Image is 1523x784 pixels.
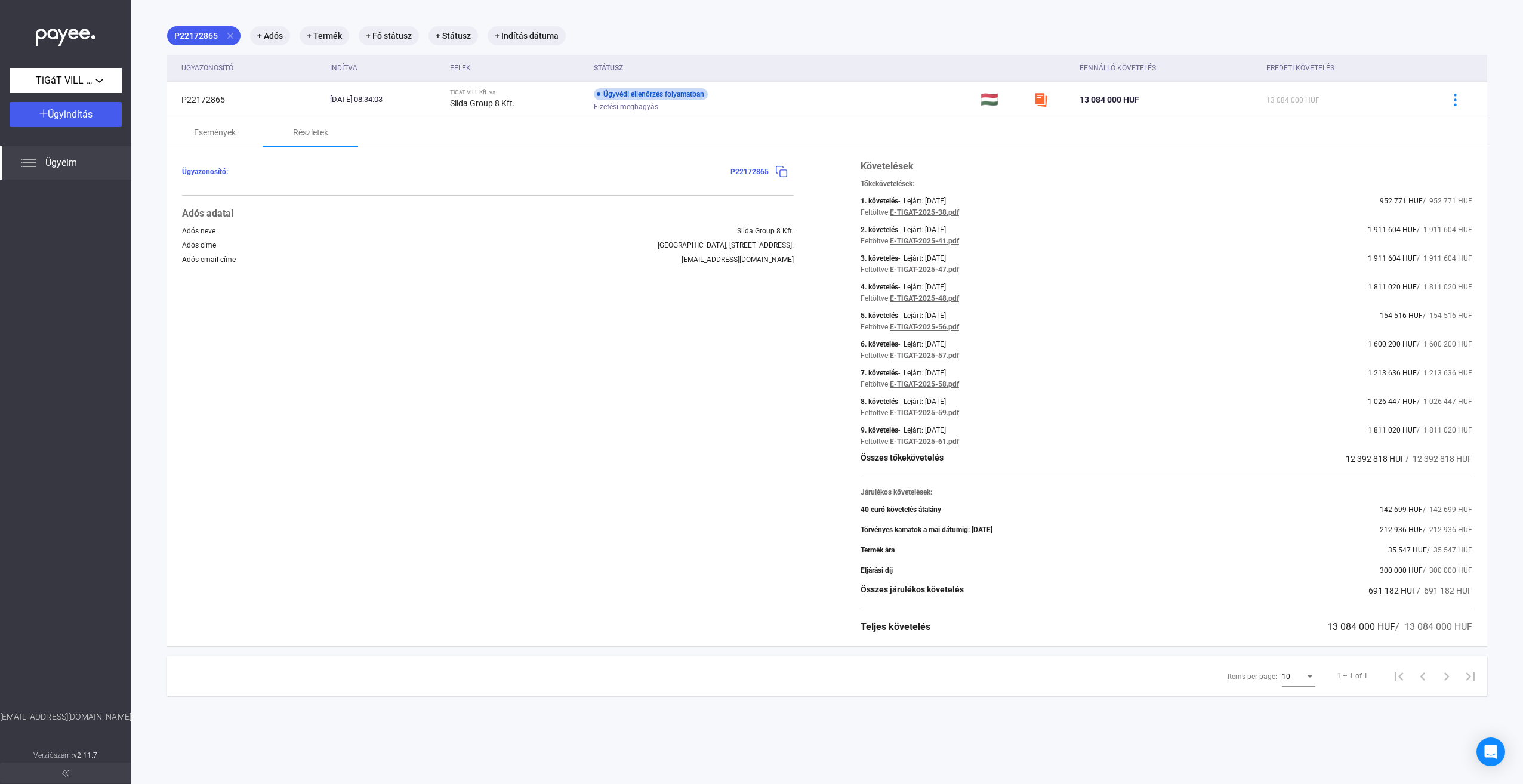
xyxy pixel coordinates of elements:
[62,770,69,777] img: arrow-double-left-grey.svg
[594,88,708,100] div: Ügyvédi ellenőrzés folyamatban
[1266,61,1334,75] div: Eredeti követelés
[861,180,1472,188] div: Tőkekövetelések:
[1368,369,1417,377] span: 1 213 636 HUF
[21,156,36,170] img: list.svg
[1380,505,1423,514] span: 142 699 HUF
[450,89,585,96] div: TiGáT VILL Kft. vs
[1449,94,1462,106] img: more-blue
[1368,426,1417,434] span: 1 811 020 HUF
[39,109,48,118] img: plus-white.svg
[1380,311,1423,320] span: 154 516 HUF
[428,26,478,45] mat-chip: + Státusz
[861,397,898,406] div: 8. követelés
[1080,61,1257,75] div: Fennálló követelés
[737,227,794,235] div: Silda Group 8 Kft.
[1346,454,1405,464] span: 12 392 818 HUF
[1368,340,1417,348] span: 1 600 200 HUF
[181,61,320,75] div: Ügyazonosító
[330,94,440,106] div: [DATE] 08:34:03
[861,208,890,217] div: Feltöltve:
[1423,526,1472,534] span: / 212 936 HUF
[1459,664,1482,688] button: Last page
[861,526,992,534] div: Törvényes kamatok a mai dátumig: [DATE]
[48,109,93,120] span: Ügyindítás
[293,125,328,140] div: Részletek
[330,61,440,75] div: Indítva
[861,340,898,348] div: 6. követelés
[1435,664,1459,688] button: Next page
[1423,311,1472,320] span: / 154 516 HUF
[861,283,898,291] div: 4. követelés
[36,22,95,47] img: white-payee-white-dot.svg
[1387,664,1411,688] button: First page
[898,254,946,263] div: - Lejárt: [DATE]
[45,156,77,170] span: Ügyeim
[861,351,890,360] div: Feltöltve:
[182,168,228,176] span: Ügyazonosító:
[976,82,1029,118] td: 🇭🇺
[861,226,898,234] div: 2. követelés
[861,380,890,388] div: Feltöltve:
[861,584,964,598] div: Összes járulékos követelés
[167,82,325,118] td: P22172865
[589,55,975,82] th: Státusz
[1417,226,1472,234] span: / 1 911 604 HUF
[182,227,215,235] div: Adós neve
[182,206,794,221] div: Adós adatai
[594,100,658,114] span: Fizetési meghagyás
[682,255,794,264] div: [EMAIL_ADDRESS][DOMAIN_NAME]
[1423,197,1472,205] span: / 952 771 HUF
[1380,566,1423,575] span: 300 000 HUF
[450,61,471,75] div: Felek
[1395,621,1472,632] span: / 13 084 000 HUF
[861,505,941,514] div: 40 euró követelés átalány
[1368,586,1417,595] span: 691 182 HUF
[658,241,794,249] div: [GEOGRAPHIC_DATA], [STREET_ADDRESS].
[898,397,946,406] div: - Lejárt: [DATE]
[1034,92,1048,107] img: szamlazzhu-mini
[1417,426,1472,434] span: / 1 811 020 HUF
[1417,397,1472,406] span: / 1 026 447 HUF
[488,26,566,45] mat-chip: + Indítás dátuma
[1368,226,1417,234] span: 1 911 604 HUF
[890,437,959,446] a: E-TIGAT-2025-61.pdf
[1427,546,1472,554] span: / 35 547 HUF
[898,426,946,434] div: - Lejárt: [DATE]
[898,369,946,377] div: - Lejárt: [DATE]
[1417,254,1472,263] span: / 1 911 604 HUF
[1476,737,1505,766] div: Open Intercom Messenger
[1368,397,1417,406] span: 1 026 447 HUF
[861,566,893,575] div: Eljárási díj
[182,241,216,249] div: Adós címe
[898,226,946,234] div: - Lejárt: [DATE]
[450,98,515,108] strong: Silda Group 8 Kft.
[1080,61,1156,75] div: Fennálló követelés
[1380,197,1423,205] span: 952 771 HUF
[861,197,898,205] div: 1. követelés
[1423,566,1472,575] span: / 300 000 HUF
[861,294,890,303] div: Feltöltve:
[1228,669,1277,684] div: Items per page:
[450,61,585,75] div: Felek
[1388,546,1427,554] span: 35 547 HUF
[1368,283,1417,291] span: 1 811 020 HUF
[861,426,898,434] div: 9. követelés
[898,197,946,205] div: - Lejárt: [DATE]
[73,751,98,760] strong: v2.11.7
[1282,672,1290,681] span: 10
[769,159,794,184] button: copy-blue
[861,409,890,417] div: Feltöltve:
[861,323,890,331] div: Feltöltve:
[181,61,233,75] div: Ügyazonosító
[861,311,898,320] div: 5. követelés
[1417,283,1472,291] span: / 1 811 020 HUF
[359,26,419,45] mat-chip: + Fő státusz
[1405,454,1472,464] span: / 12 392 818 HUF
[300,26,349,45] mat-chip: + Termék
[194,125,236,140] div: Események
[1417,369,1472,377] span: / 1 213 636 HUF
[10,102,122,127] button: Ügyindítás
[890,351,959,360] a: E-TIGAT-2025-57.pdf
[861,369,898,377] div: 7. követelés
[225,30,236,41] mat-icon: close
